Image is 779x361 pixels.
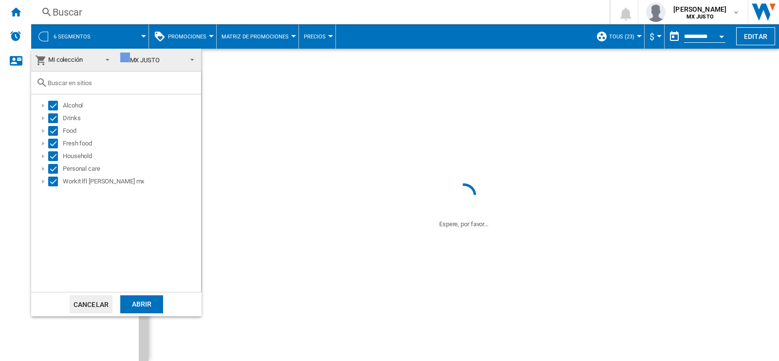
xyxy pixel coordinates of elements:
[48,151,63,161] md-checkbox: Select
[63,101,200,110] div: Alcohol
[63,177,200,186] div: Workit lfl [PERSON_NAME] mx
[48,177,63,186] md-checkbox: Select
[70,295,112,313] button: Cancelar
[63,113,200,123] div: Drinks
[48,79,196,87] input: Buscar en sitios
[48,164,63,174] md-checkbox: Select
[63,139,200,148] div: Fresh food
[63,126,200,136] div: Food
[48,56,83,63] span: Mi colección
[48,139,63,148] md-checkbox: Select
[63,151,200,161] div: Household
[63,164,200,174] div: Personal care
[48,126,63,136] md-checkbox: Select
[48,101,63,110] md-checkbox: Select
[48,113,63,123] md-checkbox: Select
[120,56,160,64] div: MX JUSTO
[120,295,163,313] div: Abrir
